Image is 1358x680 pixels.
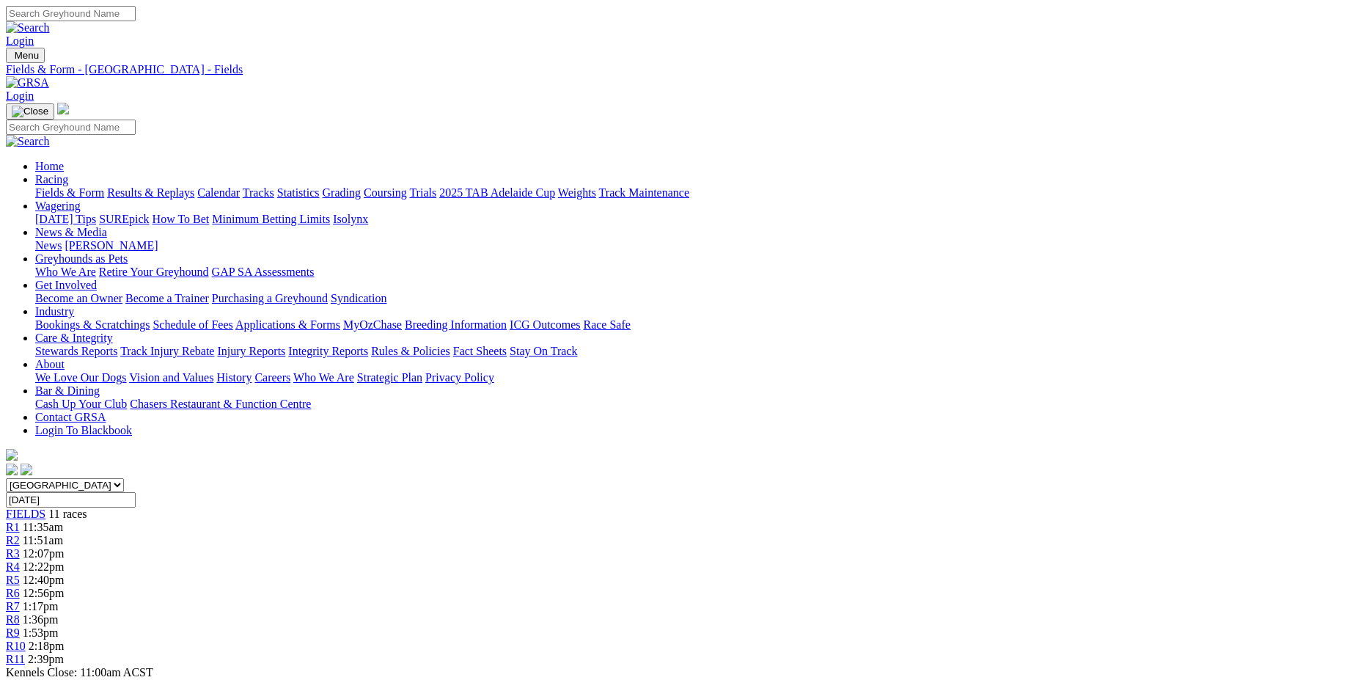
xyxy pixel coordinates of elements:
a: R8 [6,613,20,626]
a: Who We Are [35,266,96,278]
a: Race Safe [583,318,630,331]
a: Tracks [243,186,274,199]
a: GAP SA Assessments [212,266,315,278]
a: R11 [6,653,25,665]
span: 1:53pm [23,626,59,639]
a: Track Injury Rebate [120,345,214,357]
span: 11 races [48,508,87,520]
a: Greyhounds as Pets [35,252,128,265]
span: Menu [15,50,39,61]
a: Become a Trainer [125,292,209,304]
a: Racing [35,173,68,186]
a: Calendar [197,186,240,199]
a: R2 [6,534,20,546]
a: 2025 TAB Adelaide Cup [439,186,555,199]
div: Fields & Form - [GEOGRAPHIC_DATA] - Fields [6,63,1352,76]
a: R9 [6,626,20,639]
img: facebook.svg [6,464,18,475]
a: About [35,358,65,370]
img: Search [6,135,50,148]
a: Care & Integrity [35,332,113,344]
a: News [35,239,62,252]
img: GRSA [6,76,49,89]
span: 2:18pm [29,640,65,652]
a: R7 [6,600,20,613]
a: Isolynx [333,213,368,225]
a: Become an Owner [35,292,122,304]
a: Applications & Forms [235,318,340,331]
a: Weights [558,186,596,199]
a: How To Bet [153,213,210,225]
a: Purchasing a Greyhound [212,292,328,304]
a: Syndication [331,292,386,304]
a: Strategic Plan [357,371,422,384]
a: Minimum Betting Limits [212,213,330,225]
button: Toggle navigation [6,103,54,120]
a: Rules & Policies [371,345,450,357]
a: Coursing [364,186,407,199]
div: Racing [35,186,1352,200]
a: Breeding Information [405,318,507,331]
a: Industry [35,305,74,318]
a: History [216,371,252,384]
a: Vision and Values [129,371,213,384]
a: Login [6,89,34,102]
span: 11:51am [23,534,63,546]
img: logo-grsa-white.png [57,103,69,114]
a: Trials [409,186,436,199]
a: Login [6,34,34,47]
a: MyOzChase [343,318,402,331]
a: Chasers Restaurant & Function Centre [130,398,311,410]
a: [PERSON_NAME] [65,239,158,252]
img: twitter.svg [21,464,32,475]
a: Contact GRSA [35,411,106,423]
span: Kennels Close: 11:00am ACST [6,666,153,679]
input: Search [6,6,136,21]
img: Search [6,21,50,34]
div: Wagering [35,213,1352,226]
a: Bar & Dining [35,384,100,397]
a: Schedule of Fees [153,318,232,331]
span: 1:36pm [23,613,59,626]
img: Close [12,106,48,117]
span: 12:56pm [23,587,65,599]
a: Who We Are [293,371,354,384]
a: Retire Your Greyhound [99,266,209,278]
a: [DATE] Tips [35,213,96,225]
a: R5 [6,574,20,586]
div: Greyhounds as Pets [35,266,1352,279]
a: Track Maintenance [599,186,689,199]
div: Get Involved [35,292,1352,305]
a: Stay On Track [510,345,577,357]
a: R6 [6,587,20,599]
a: Login To Blackbook [35,424,132,436]
a: R3 [6,547,20,560]
div: News & Media [35,239,1352,252]
div: About [35,371,1352,384]
a: Integrity Reports [288,345,368,357]
a: Privacy Policy [425,371,494,384]
a: Statistics [277,186,320,199]
a: Injury Reports [217,345,285,357]
div: Bar & Dining [35,398,1352,411]
input: Search [6,120,136,135]
a: Home [35,160,64,172]
a: R10 [6,640,26,652]
a: R1 [6,521,20,533]
span: 12:07pm [23,547,65,560]
a: News & Media [35,226,107,238]
a: R4 [6,560,20,573]
span: 1:17pm [23,600,59,613]
a: Cash Up Your Club [35,398,127,410]
a: Fact Sheets [453,345,507,357]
